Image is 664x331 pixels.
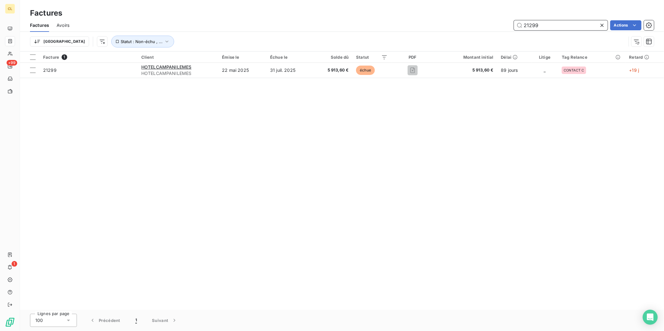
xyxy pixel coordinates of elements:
span: échue [356,66,375,75]
div: Open Intercom Messenger [643,310,658,325]
button: Actions [610,20,641,30]
span: 21299 [43,67,57,73]
span: HOTELCAMPANILEMES [141,64,192,70]
span: +99 [7,60,17,66]
span: +19 j [629,67,639,73]
td: 89 jours [497,63,532,78]
div: Statut [356,55,388,60]
div: Émise le [222,55,263,60]
div: Délai [501,55,528,60]
button: Précédent [82,314,128,327]
span: 5 913,60 € [438,67,493,73]
div: Solde dû [316,55,349,60]
div: Client [141,55,215,60]
button: 1 [128,314,144,327]
span: Avoirs [57,22,69,28]
input: Rechercher [514,20,608,30]
span: Statut : Non-échu , ... [121,39,163,44]
td: 31 juil. 2025 [266,63,312,78]
span: 1 [135,317,137,324]
span: Factures [30,22,49,28]
button: Statut : Non-échu , ... [111,36,174,47]
div: Tag Relance [562,55,621,60]
a: +99 [5,61,15,71]
button: [GEOGRAPHIC_DATA] [30,37,89,47]
span: CONTACT C [564,68,584,72]
div: PDF [395,55,430,60]
span: HOTELCAMPANILEMES [141,70,215,77]
span: Facture [43,55,59,60]
button: Suivant [144,314,185,327]
div: Échue le [270,55,309,60]
span: 5 913,60 € [316,67,349,73]
td: 22 mai 2025 [218,63,266,78]
div: Litige [535,55,554,60]
span: 100 [35,317,43,324]
span: 1 [62,54,67,60]
h3: Factures [30,7,62,19]
img: Logo LeanPay [5,317,15,327]
div: Retard [629,55,660,60]
div: CL [5,4,15,14]
div: Montant initial [438,55,493,60]
span: 1 [12,261,17,267]
span: _ [544,67,546,73]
